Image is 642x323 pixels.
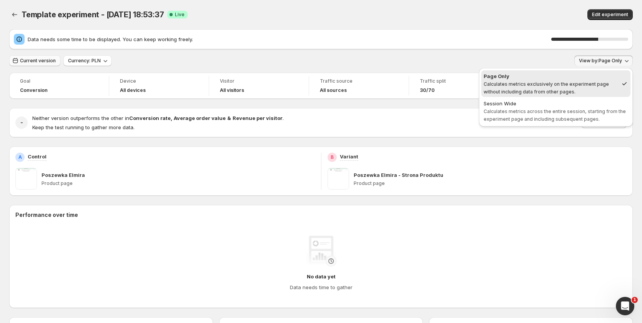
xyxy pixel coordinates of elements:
a: Traffic split30/70 [420,77,498,94]
span: Calculates metrics exclusively on the experiment page without including data from other pages. [484,81,609,95]
h4: No data yet [307,273,336,280]
div: Session Wide [484,100,628,107]
h4: All devices [120,87,146,93]
iframe: Intercom live chat [616,297,634,315]
span: Currency: PLN [68,58,101,64]
span: Device [120,78,198,84]
span: 30/70 [420,87,435,93]
a: GoalConversion [20,77,98,94]
img: Poszewka Elmira - Strona Produktu [328,168,349,190]
img: No data yet [306,236,336,266]
h2: A [18,154,22,160]
span: Traffic source [320,78,398,84]
h4: All sources [320,87,347,93]
span: Calculates metrics across the entire session, starting from the experiment page and including sub... [484,108,626,122]
span: View by: Page Only [579,58,622,64]
p: Poszewka Elmira [42,171,85,179]
strong: Revenue per visitor [233,115,283,121]
p: Variant [340,153,358,160]
strong: , [171,115,172,121]
button: Current version [9,55,60,66]
p: Product page [42,180,315,186]
strong: & [227,115,231,121]
img: Poszewka Elmira [15,168,37,190]
span: 1 [632,297,638,303]
button: Currency: PLN [63,55,111,66]
span: Traffic split [420,78,498,84]
strong: Conversion rate [129,115,171,121]
h4: Data needs time to gather [290,283,353,291]
div: Page Only [484,72,618,80]
h2: Performance over time [15,211,627,219]
p: Product page [354,180,627,186]
h4: All visitors [220,87,244,93]
span: Conversion [20,87,48,93]
span: Neither version outperforms the other in . [32,115,284,121]
button: Back [9,9,20,20]
h2: - [20,119,23,127]
button: Edit experiment [587,9,633,20]
span: Live [175,12,185,18]
a: DeviceAll devices [120,77,198,94]
span: Goal [20,78,98,84]
span: Current version [20,58,56,64]
strong: Average order value [174,115,226,121]
p: Poszewka Elmira - Strona Produktu [354,171,443,179]
p: Control [28,153,47,160]
span: Data needs some time to be displayed. You can keep working freely. [28,35,551,43]
span: Visitor [220,78,298,84]
a: Traffic sourceAll sources [320,77,398,94]
button: View by:Page Only [574,55,633,66]
span: Edit experiment [592,12,628,18]
span: Template experiment - [DATE] 18:53:37 [22,10,164,19]
h2: B [331,154,334,160]
a: VisitorAll visitors [220,77,298,94]
span: Keep the test running to gather more data. [32,124,135,130]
